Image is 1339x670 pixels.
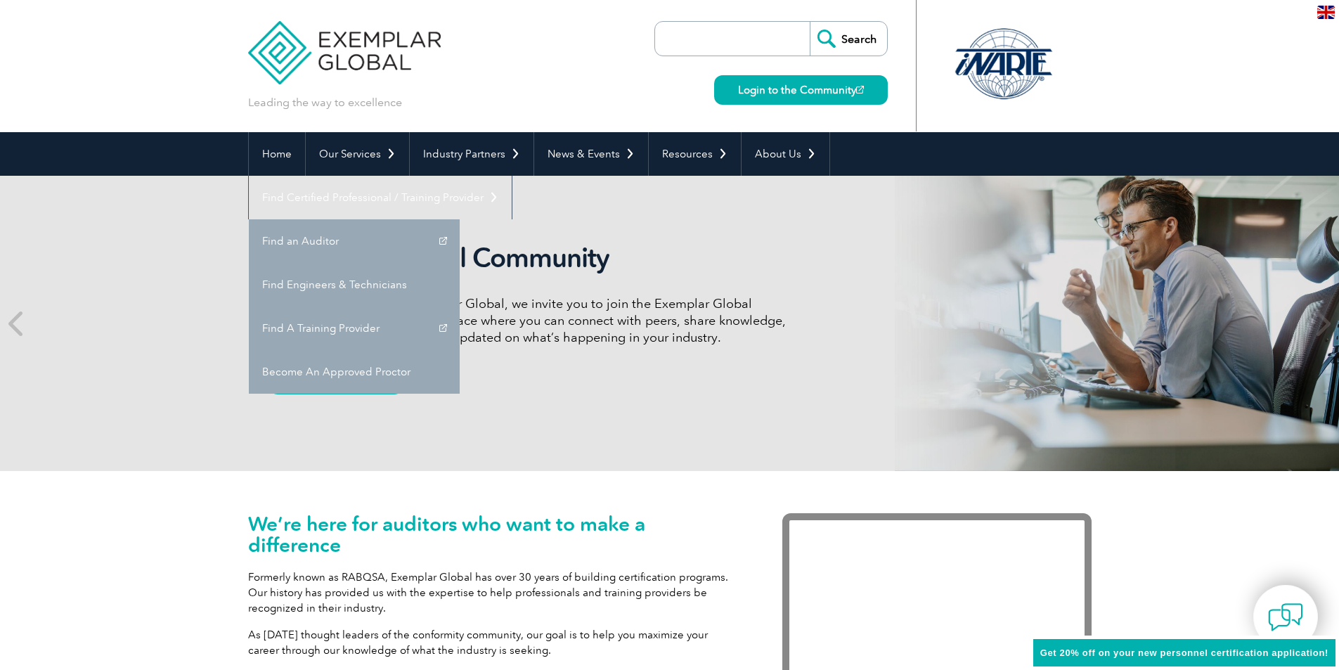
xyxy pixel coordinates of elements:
[810,22,887,56] input: Search
[1317,6,1335,19] img: en
[714,75,888,105] a: Login to the Community
[649,132,741,176] a: Resources
[306,132,409,176] a: Our Services
[249,176,512,219] a: Find Certified Professional / Training Provider
[248,569,740,616] p: Formerly known as RABQSA, Exemplar Global has over 30 years of building certification programs. O...
[249,219,460,263] a: Find an Auditor
[269,295,796,346] p: As a valued member of Exemplar Global, we invite you to join the Exemplar Global Community—a fun,...
[269,242,796,274] h2: Exemplar Global Community
[249,132,305,176] a: Home
[856,86,864,94] img: open_square.png
[248,627,740,658] p: As [DATE] thought leaders of the conformity community, our goal is to help you maximize your care...
[742,132,829,176] a: About Us
[248,513,740,555] h1: We’re here for auditors who want to make a difference
[1268,600,1303,635] img: contact-chat.png
[248,95,402,110] p: Leading the way to excellence
[249,263,460,307] a: Find Engineers & Technicians
[410,132,533,176] a: Industry Partners
[249,307,460,350] a: Find A Training Provider
[249,350,460,394] a: Become An Approved Proctor
[534,132,648,176] a: News & Events
[1040,648,1328,658] span: Get 20% off on your new personnel certification application!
